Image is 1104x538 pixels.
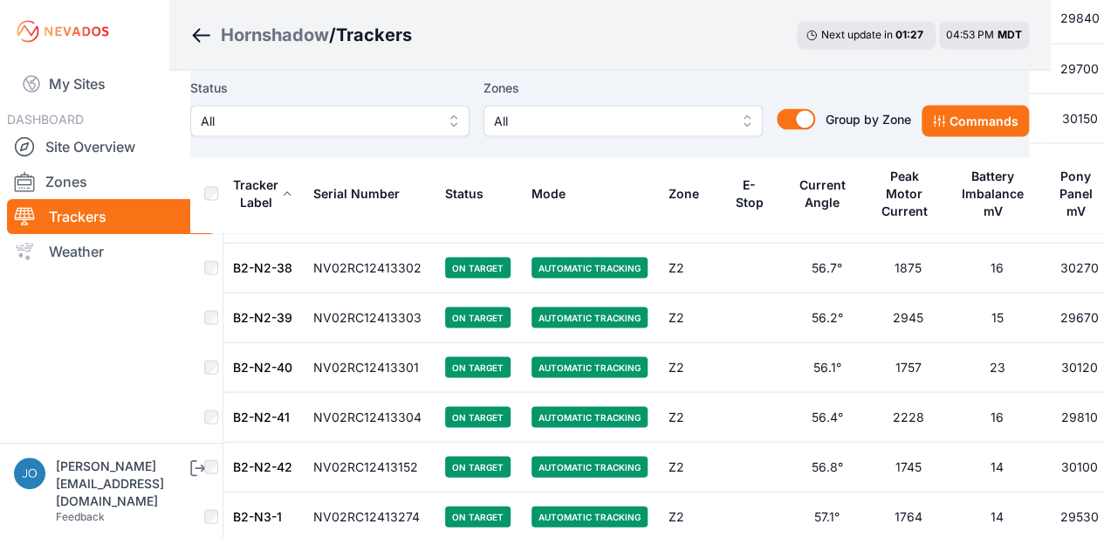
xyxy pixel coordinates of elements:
td: 2228 [867,392,949,442]
a: B2-N2-41 [233,409,290,424]
span: 04:53 PM [946,28,994,41]
nav: Breadcrumb [190,12,412,58]
span: Next update in [821,28,893,41]
button: All [190,105,470,136]
a: B2-N2-38 [233,259,292,274]
span: Automatic Tracking [531,257,648,278]
td: 56.8° [786,442,867,492]
td: 2945 [867,293,949,342]
td: NV02RC12413302 [303,243,435,293]
button: Peak Motor Current [878,155,938,231]
button: Pony Panel mV [1056,155,1103,231]
button: Zone [669,172,713,214]
a: B2-N3-1 [233,508,282,523]
a: Site Overview [7,129,216,164]
td: NV02RC12413152 [303,442,435,492]
td: 1875 [867,243,949,293]
td: 16 [949,392,1046,442]
span: On Target [445,456,511,477]
button: All [483,105,763,136]
span: All [201,110,435,131]
div: Serial Number [313,184,400,202]
button: Serial Number [313,172,414,214]
td: 56.7° [786,243,867,293]
a: B2-N2-40 [233,359,292,374]
div: Peak Motor Current [878,167,930,219]
span: On Target [445,506,511,527]
span: Automatic Tracking [531,456,648,477]
span: / [329,23,336,47]
td: 1745 [867,442,949,492]
img: jos@nevados.solar [14,458,45,489]
h3: Trackers [336,23,412,47]
a: B2-N2-39 [233,309,292,324]
a: Feedback [56,510,105,523]
span: On Target [445,356,511,377]
img: Nevados [14,17,112,45]
td: 16 [949,243,1046,293]
button: Status [445,172,497,214]
td: 14 [949,442,1046,492]
label: Zones [483,77,763,98]
a: Weather [7,234,216,269]
a: Hornshadow [221,23,329,47]
span: Automatic Tracking [531,406,648,427]
span: Group by Zone [826,111,911,126]
span: On Target [445,307,511,328]
div: [PERSON_NAME][EMAIL_ADDRESS][DOMAIN_NAME] [56,458,187,510]
div: Current Angle [797,176,847,210]
td: 1757 [867,342,949,392]
td: Z2 [658,442,723,492]
div: 01 : 27 [895,28,927,42]
div: Pony Panel mV [1056,167,1095,219]
span: All [494,110,728,131]
div: Battery Imbalance mV [959,167,1026,219]
td: Z2 [658,243,723,293]
span: Automatic Tracking [531,506,648,527]
a: Trackers [7,199,216,234]
span: On Target [445,257,511,278]
div: Tracker Label [233,176,278,210]
td: Z2 [658,293,723,342]
td: NV02RC12413303 [303,293,435,342]
span: Automatic Tracking [531,307,648,328]
button: Mode [531,172,579,214]
a: Zones [7,164,216,199]
div: E-Stop [734,176,765,210]
td: NV02RC12413301 [303,342,435,392]
td: 56.1° [786,342,867,392]
span: MDT [998,28,1022,41]
button: Battery Imbalance mV [959,155,1035,231]
a: B2-N2-42 [233,459,292,473]
div: Mode [531,184,566,202]
td: Z2 [658,342,723,392]
span: On Target [445,406,511,427]
button: E-Stop [734,163,776,223]
td: 15 [949,293,1046,342]
td: 56.2° [786,293,867,342]
td: 56.4° [786,392,867,442]
button: Commands [922,105,1029,136]
label: Status [190,77,470,98]
td: NV02RC12413304 [303,392,435,442]
div: Zone [669,184,699,202]
td: 23 [949,342,1046,392]
div: Status [445,184,483,202]
span: Automatic Tracking [531,356,648,377]
span: DASHBOARD [7,112,84,127]
td: Z2 [658,392,723,442]
button: Tracker Label [233,163,292,223]
a: My Sites [7,63,216,105]
button: Current Angle [797,163,857,223]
